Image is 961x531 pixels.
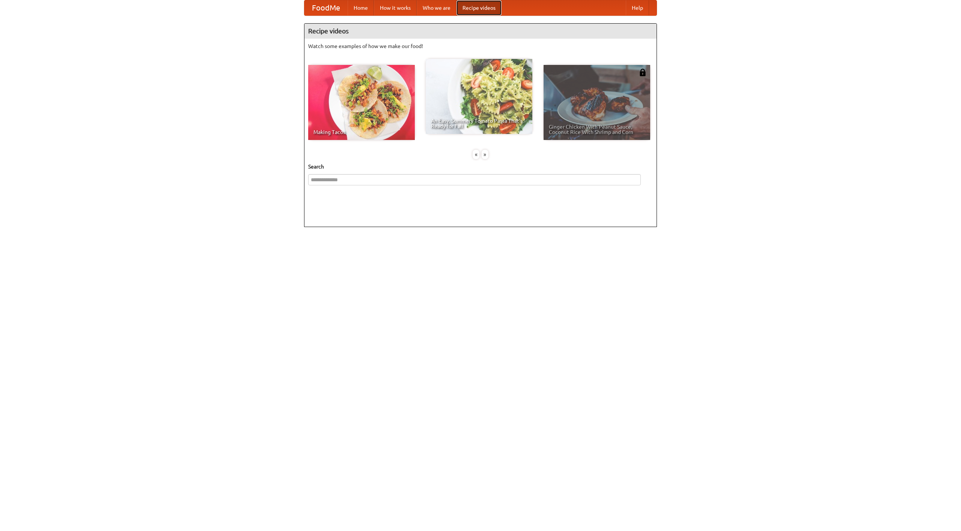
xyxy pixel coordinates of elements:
h5: Search [308,163,653,170]
a: Making Tacos [308,65,415,140]
a: Recipe videos [456,0,502,15]
img: 483408.png [639,69,646,76]
a: Who we are [417,0,456,15]
p: Watch some examples of how we make our food! [308,42,653,50]
span: An Easy, Summery Tomato Pasta That's Ready for Fall [431,118,527,129]
div: » [482,150,488,159]
h4: Recipe videos [304,24,657,39]
span: Making Tacos [313,129,410,135]
a: How it works [374,0,417,15]
div: « [473,150,479,159]
a: An Easy, Summery Tomato Pasta That's Ready for Fall [426,59,532,134]
a: FoodMe [304,0,348,15]
a: Help [626,0,649,15]
a: Home [348,0,374,15]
